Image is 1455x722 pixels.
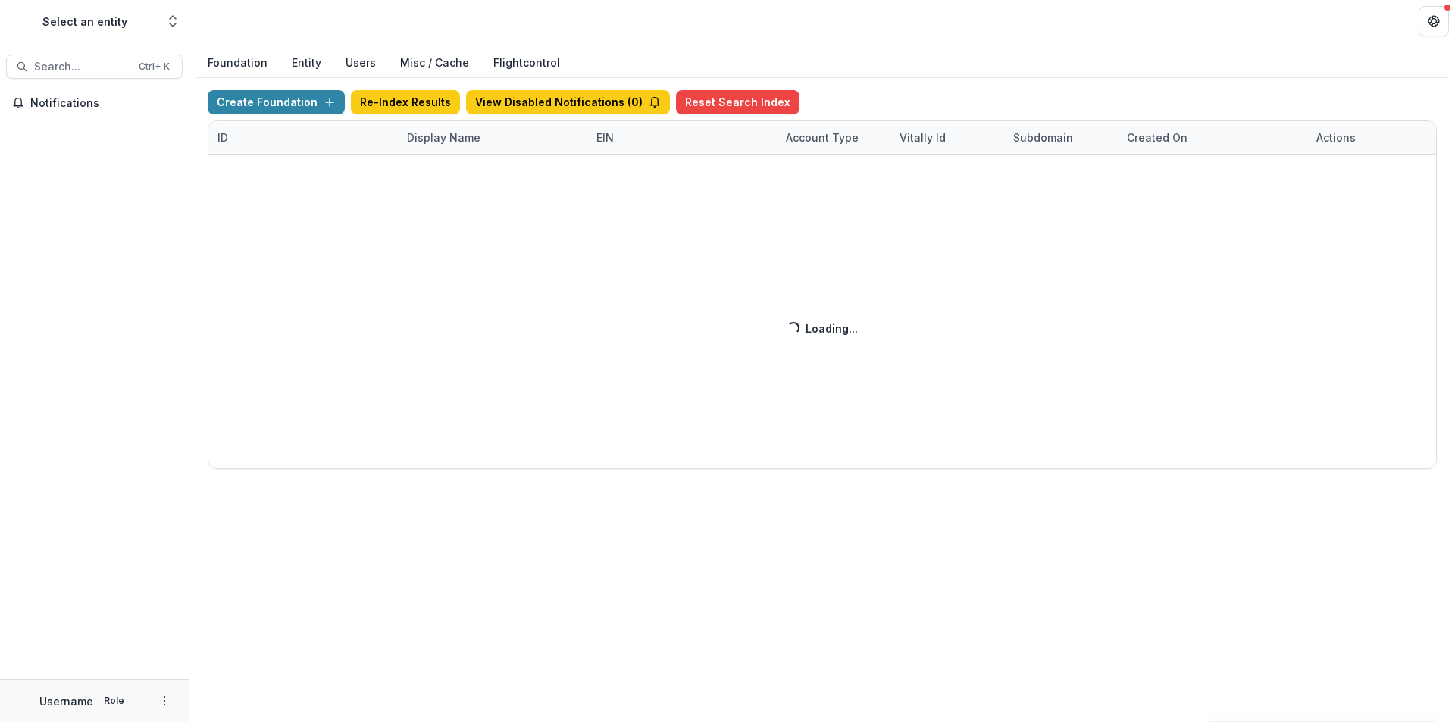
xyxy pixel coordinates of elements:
[136,58,173,75] div: Ctrl + K
[99,694,129,708] p: Role
[34,61,130,73] span: Search...
[42,14,127,30] div: Select an entity
[493,55,560,70] a: Flightcontrol
[1419,6,1449,36] button: Get Help
[333,48,388,78] button: Users
[162,6,183,36] button: Open entity switcher
[196,48,280,78] button: Foundation
[155,692,174,710] button: More
[6,55,183,79] button: Search...
[30,97,177,110] span: Notifications
[388,48,481,78] button: Misc / Cache
[280,48,333,78] button: Entity
[39,693,93,709] p: Username
[6,91,183,115] button: Notifications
